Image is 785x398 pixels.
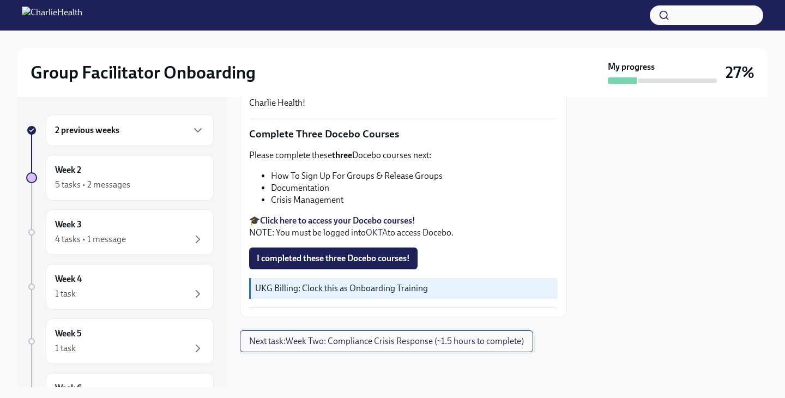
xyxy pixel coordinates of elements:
strong: My progress [608,61,655,73]
h6: Week 4 [55,273,82,285]
strong: three [332,150,352,160]
a: Click here to access your Docebo courses! [260,215,415,226]
button: I completed these three Docebo courses! [249,248,418,269]
h2: Group Facilitator Onboarding [31,62,256,83]
h6: Week 3 [55,219,82,231]
a: OKTA [366,227,388,238]
span: I completed these three Docebo courses! [257,253,410,264]
h3: 27% [726,63,754,82]
img: CharlieHealth [22,7,82,24]
button: Next task:Week Two: Compliance Crisis Response (~1.5 hours to complete) [240,330,533,352]
h6: Week 5 [55,328,82,340]
div: 5 tasks • 2 messages [55,179,130,191]
li: Documentation [271,182,558,194]
div: 2 previous weeks [46,114,214,146]
h6: Week 2 [55,164,81,176]
a: Week 41 task [26,264,214,310]
h6: 2 previous weeks [55,124,119,136]
h6: Week 6 [55,382,82,394]
p: 🎓 NOTE: You must be logged into to access Docebo. [249,215,558,239]
div: 1 task [55,288,76,300]
a: Week 34 tasks • 1 message [26,209,214,255]
a: Week 51 task [26,318,214,364]
p: UKG Billing: Clock this as Onboarding Training [255,282,553,294]
li: Crisis Management [271,194,558,206]
a: Week 25 tasks • 2 messages [26,155,214,201]
li: How To Sign Up For Groups & Release Groups [271,170,558,182]
div: 4 tasks • 1 message [55,233,126,245]
p: Complete Three Docebo Courses [249,127,558,141]
p: Please complete these Docebo courses next: [249,149,558,161]
div: 1 task [55,342,76,354]
span: Next task : Week Two: Compliance Crisis Response (~1.5 hours to complete) [249,336,524,347]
